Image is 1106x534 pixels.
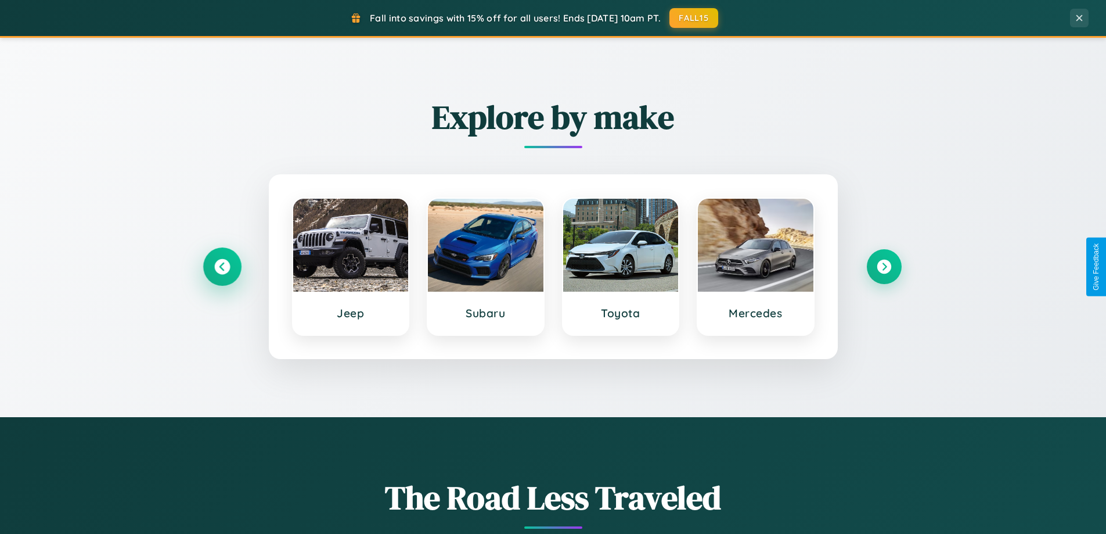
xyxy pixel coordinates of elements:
h3: Mercedes [709,306,802,320]
h2: Explore by make [205,95,902,139]
h3: Jeep [305,306,397,320]
h1: The Road Less Traveled [205,475,902,520]
h3: Toyota [575,306,667,320]
h3: Subaru [439,306,532,320]
span: Fall into savings with 15% off for all users! Ends [DATE] 10am PT. [370,12,661,24]
div: Give Feedback [1092,243,1100,291]
button: FALL15 [669,8,718,28]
